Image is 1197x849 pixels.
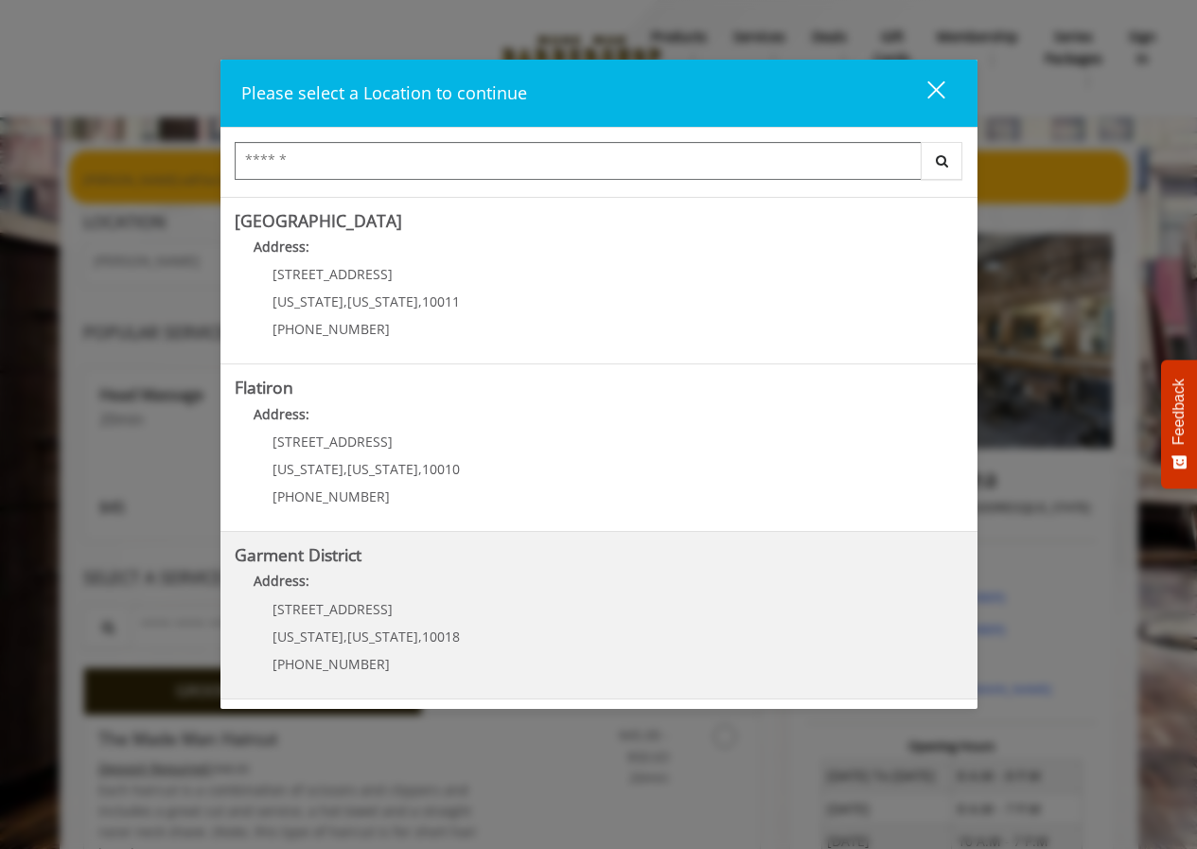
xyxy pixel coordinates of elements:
span: [US_STATE] [347,628,418,646]
input: Search Center [235,142,922,180]
b: Address: [254,238,309,256]
button: Feedback - Show survey [1161,360,1197,488]
span: [US_STATE] [347,460,418,478]
span: [US_STATE] [273,460,343,478]
button: close dialog [892,74,957,113]
div: Center Select [235,142,963,189]
b: Address: [254,572,309,590]
span: , [343,460,347,478]
span: [STREET_ADDRESS] [273,433,393,451]
span: [US_STATE] [273,292,343,310]
span: 10018 [422,628,460,646]
span: , [418,292,422,310]
span: 10010 [422,460,460,478]
span: Please select a Location to continue [241,81,527,104]
span: [PHONE_NUMBER] [273,320,390,338]
span: , [418,628,422,646]
span: , [343,292,347,310]
span: , [418,460,422,478]
b: Flatiron [235,376,293,398]
span: , [343,628,347,646]
i: Search button [931,154,953,168]
span: [PHONE_NUMBER] [273,487,390,505]
span: [STREET_ADDRESS] [273,600,393,618]
b: [GEOGRAPHIC_DATA] [235,209,402,232]
span: 10011 [422,292,460,310]
span: Feedback [1171,379,1188,445]
span: [PHONE_NUMBER] [273,655,390,673]
div: close dialog [906,80,943,108]
span: [US_STATE] [273,628,343,646]
b: Garment District [235,543,361,566]
span: [STREET_ADDRESS] [273,265,393,283]
span: [US_STATE] [347,292,418,310]
b: Address: [254,405,309,423]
